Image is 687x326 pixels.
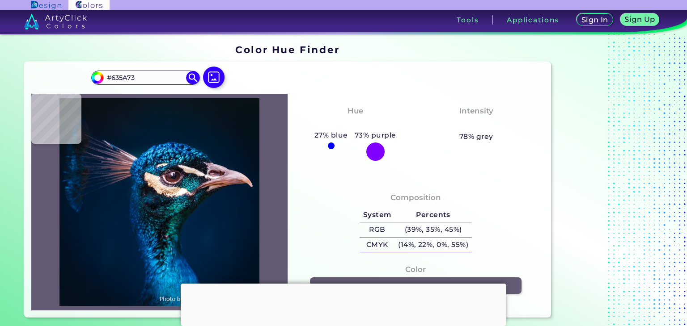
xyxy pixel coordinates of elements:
[578,14,611,25] a: Sign In
[348,104,363,117] h4: Hue
[311,130,351,141] h5: 27% blue
[360,238,394,252] h5: CMYK
[323,119,388,130] h3: Bluish Purple
[360,222,394,237] h5: RGB
[24,13,87,29] img: logo_artyclick_colors_white.svg
[626,16,654,23] h5: Sign Up
[186,71,199,84] img: icon search
[351,130,399,141] h5: 73% purple
[463,119,489,130] h3: Pale
[360,208,394,222] h5: System
[507,17,559,23] h3: Applications
[394,222,471,237] h5: (39%, 35%, 45%)
[583,17,607,23] h5: Sign In
[390,191,441,204] h4: Composition
[622,14,657,25] a: Sign Up
[405,263,426,276] h4: Color
[36,98,283,306] img: img_pavlin.jpg
[555,41,666,321] iframe: Advertisement
[235,43,339,56] h1: Color Hue Finder
[104,72,187,84] input: type color..
[203,67,225,88] img: icon picture
[394,238,471,252] h5: (14%, 22%, 0%, 55%)
[457,17,479,23] h3: Tools
[31,1,61,9] img: ArtyClick Design logo
[459,104,493,117] h4: Intensity
[181,284,506,324] iframe: Advertisement
[394,208,471,222] h5: Percents
[459,131,493,142] h5: 78% grey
